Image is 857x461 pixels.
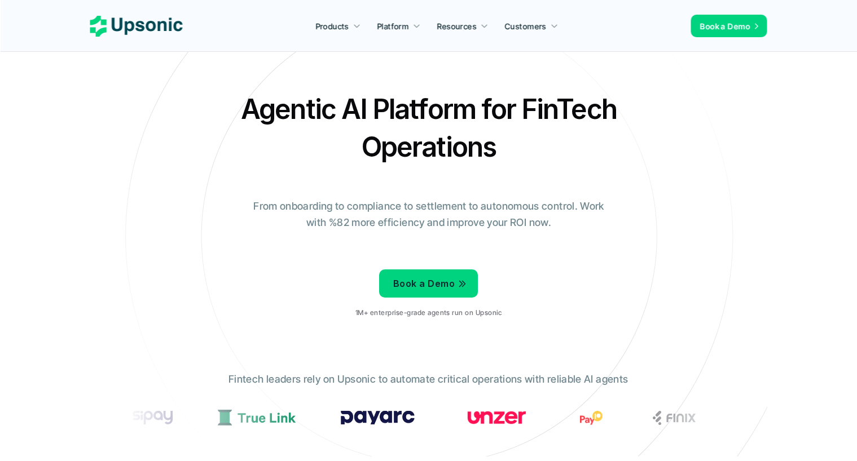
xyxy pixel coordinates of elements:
[379,269,478,298] a: Book a Demo
[228,371,628,388] p: Fintech leaders rely on Upsonic to automate critical operations with reliable AI agents
[309,16,367,36] a: Products
[393,278,455,289] span: Book a Demo
[355,309,502,317] p: 1M+ enterprise-grade agents run on Upsonic
[231,90,626,166] h2: Agentic AI Platform for FinTech Operations
[691,15,767,37] a: Book a Demo
[315,20,349,32] p: Products
[377,20,408,32] p: Platform
[505,20,547,32] p: Customers
[437,20,477,32] p: Resources
[700,21,750,31] span: Book a Demo
[245,198,612,231] p: From onboarding to compliance to settlement to autonomous control. Work with %82 more efficiency ...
